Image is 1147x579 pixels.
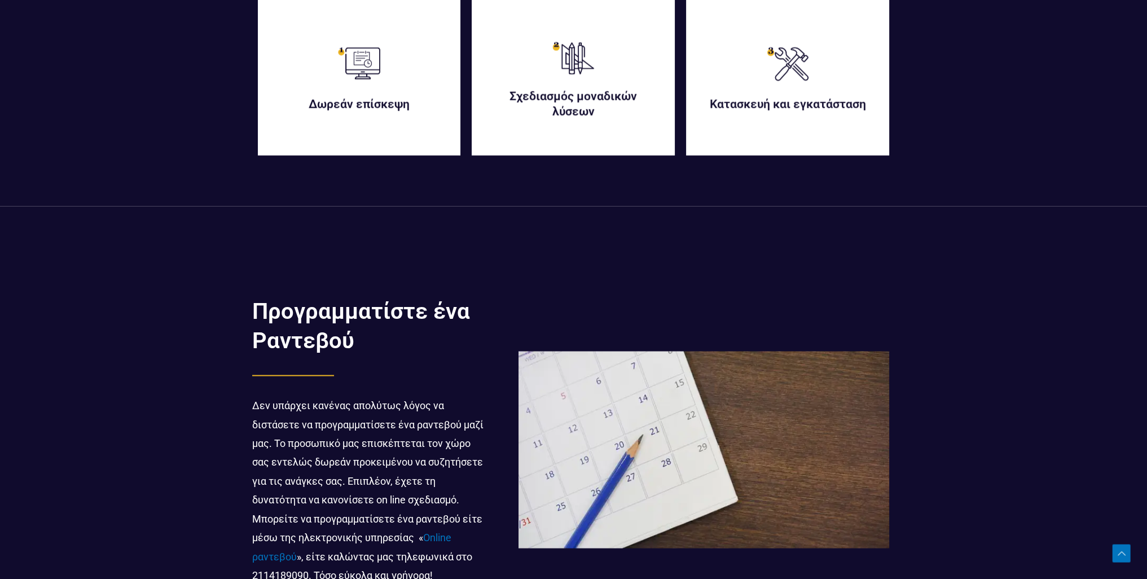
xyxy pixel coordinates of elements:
h3: Σχεδιασμός μοναδικών λύσεων [491,89,655,120]
h3: Κατασκευή και εγκατάσταση [706,97,869,112]
a: Online ραντεβού [252,531,451,562]
a: Προγραμματίστε ένα Ραντεβού [252,297,470,353]
img: κλείσε ραντεβού [518,351,889,548]
h3: Δωρεάν επίσκεψη [278,97,441,112]
img: Σχεδιασμός κουζίνας [551,33,595,77]
img: κατασκευή κουζίνας [766,41,810,85]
